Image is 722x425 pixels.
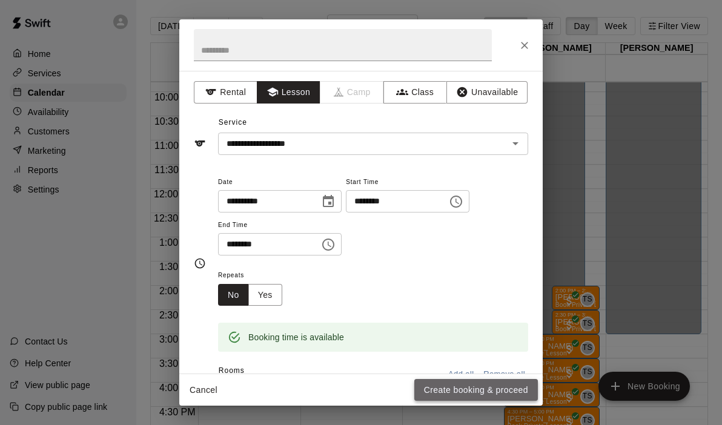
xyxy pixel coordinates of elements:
button: Remove all [480,365,528,384]
button: Choose time, selected time is 1:00 PM [316,232,340,257]
span: Camps can only be created in the Services page [320,81,384,104]
button: Open [507,135,524,152]
button: Rental [194,81,257,104]
div: outlined button group [218,284,282,306]
button: Close [514,35,535,56]
button: Class [383,81,447,104]
span: Date [218,174,342,191]
span: End Time [218,217,342,234]
svg: Service [194,137,206,150]
span: Rooms [219,366,245,375]
span: Service [219,118,247,127]
span: Repeats [218,268,292,284]
div: Booking time is available [248,326,344,348]
button: Add all [442,365,480,384]
button: Lesson [257,81,320,104]
svg: Timing [194,257,206,269]
button: Unavailable [446,81,528,104]
button: Choose time, selected time is 12:30 PM [444,189,468,214]
button: Choose date, selected date is Oct 14, 2025 [316,189,340,214]
span: Start Time [346,174,469,191]
button: No [218,284,249,306]
button: Cancel [184,379,223,401]
button: Create booking & proceed [414,379,538,401]
button: Yes [248,284,282,306]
